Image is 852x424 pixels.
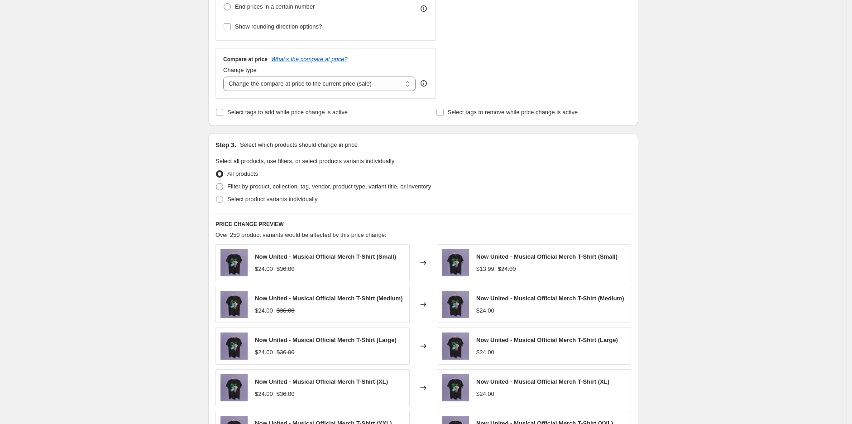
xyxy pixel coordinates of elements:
[255,306,273,315] div: $24.00
[215,231,387,238] span: Over 250 product variants would be affected by this price change:
[476,253,617,260] span: Now United - Musical Official Merch T-Shirt (Small)
[255,337,397,343] span: Now United - Musical Official Merch T-Shirt (Large)
[476,337,618,343] span: Now United - Musical Official Merch T-Shirt (Large)
[227,170,258,177] span: All products
[277,265,295,274] strike: $36.00
[277,348,295,357] strike: $36.00
[223,56,268,63] h3: Compare at price
[255,295,402,302] span: Now United - Musical Official Merch T-Shirt (Medium)
[442,291,469,318] img: t-shirtticketblk_80x.jpg
[255,390,273,399] div: $24.00
[442,332,469,360] img: t-shirtticketblk_80x.jpg
[277,390,295,399] strike: $36.00
[240,140,358,149] p: Select which products should change in price
[215,221,631,228] h6: PRICE CHANGE PREVIEW
[235,3,315,10] span: End prices in a certain number
[220,332,248,360] img: t-shirtticketblk_80x.jpg
[476,390,494,399] div: $24.00
[442,374,469,401] img: t-shirtticketblk_80x.jpg
[476,295,624,302] span: Now United - Musical Official Merch T-Shirt (Medium)
[227,109,348,116] span: Select tags to add while price change is active
[476,265,494,274] div: $13.99
[215,140,236,149] h2: Step 3.
[476,306,494,315] div: $24.00
[476,378,609,385] span: Now United - Musical Official Merch T-Shirt (XL)
[476,348,494,357] div: $24.00
[215,158,394,164] span: Select all products, use filters, or select products variants individually
[255,378,388,385] span: Now United - Musical Official Merch T-Shirt (XL)
[271,56,348,63] button: What's the compare at price?
[448,109,578,116] span: Select tags to remove while price change is active
[227,196,317,202] span: Select product variants individually
[255,253,396,260] span: Now United - Musical Official Merch T-Shirt (Small)
[255,265,273,274] div: $24.00
[235,23,322,30] span: Show rounding direction options?
[220,374,248,401] img: t-shirtticketblk_80x.jpg
[227,183,431,190] span: Filter by product, collection, tag, vendor, product type, variant title, or inventory
[442,249,469,276] img: t-shirtticketblk_80x.jpg
[498,265,516,274] strike: $24.00
[220,291,248,318] img: t-shirtticketblk_80x.jpg
[220,249,248,276] img: t-shirtticketblk_80x.jpg
[255,348,273,357] div: $24.00
[419,79,428,88] div: help
[277,306,295,315] strike: $36.00
[223,67,257,73] span: Change type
